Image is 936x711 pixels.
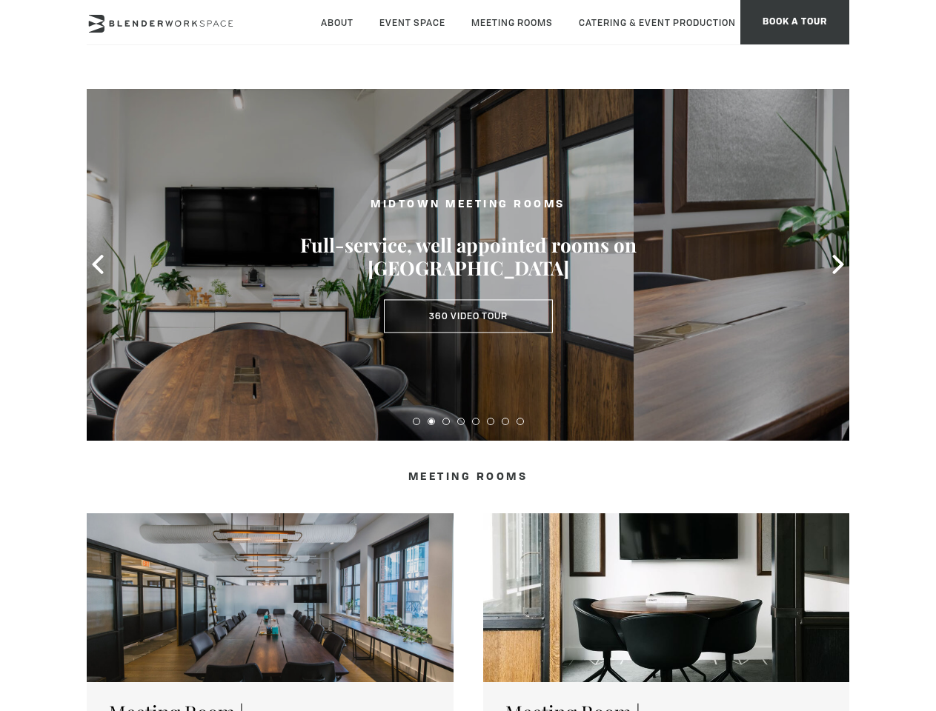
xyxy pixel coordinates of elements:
h2: MIDTOWN MEETING ROOMS [298,196,639,215]
h4: Meeting Rooms [161,470,775,484]
iframe: Chat Widget [669,521,936,711]
h3: Full-service, well appointed rooms on [GEOGRAPHIC_DATA] [298,234,639,280]
a: 360 Video Tour [384,299,553,333]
